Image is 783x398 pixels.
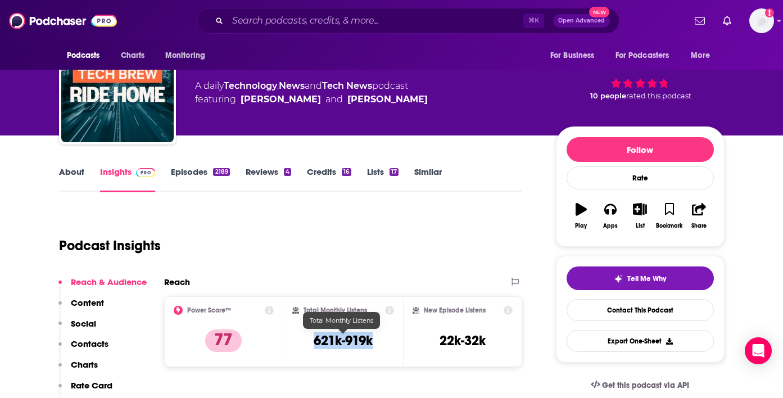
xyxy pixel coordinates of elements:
[241,93,321,106] a: Brian McCullough
[656,223,682,229] div: Bookmark
[121,48,145,64] span: Charts
[627,274,666,283] span: Tell Me Why
[542,45,609,66] button: open menu
[157,45,220,66] button: open menu
[187,306,231,314] h2: Power Score™
[556,38,725,107] div: 77 10 peoplerated this podcast
[390,168,399,176] div: 17
[603,223,618,229] div: Apps
[626,92,691,100] span: rated this podcast
[58,338,108,359] button: Contacts
[71,318,96,329] p: Social
[277,80,279,91] span: ,
[367,166,399,192] a: Lists17
[213,168,229,176] div: 2189
[602,381,689,390] span: Get this podcast via API
[589,7,609,17] span: New
[567,330,714,352] button: Export One-Sheet
[314,332,373,349] h3: 621k-919k
[310,316,373,324] span: Total Monthly Listens
[322,80,372,91] a: Tech News
[440,332,486,349] h3: 22k-32k
[59,166,84,192] a: About
[205,329,242,352] p: 77
[165,48,205,64] span: Monitoring
[567,137,714,162] button: Follow
[197,8,619,34] div: Search podcasts, credits, & more...
[59,237,161,254] h1: Podcast Insights
[325,93,343,106] span: and
[61,30,174,142] img: Tech Brew Ride Home
[575,223,587,229] div: Play
[305,80,322,91] span: and
[71,380,112,391] p: Rate Card
[414,166,442,192] a: Similar
[567,196,596,236] button: Play
[71,359,98,370] p: Charts
[67,48,100,64] span: Podcasts
[347,93,428,106] div: [PERSON_NAME]
[58,297,104,318] button: Content
[691,223,707,229] div: Share
[749,8,774,33] span: Logged in as megcassidy
[765,8,774,17] svg: Add a profile image
[171,166,229,192] a: Episodes2189
[224,80,277,91] a: Technology
[614,274,623,283] img: tell me why sparkle
[683,45,724,66] button: open menu
[749,8,774,33] img: User Profile
[58,359,98,380] button: Charts
[608,45,686,66] button: open menu
[745,337,772,364] div: Open Intercom Messenger
[567,266,714,290] button: tell me why sparkleTell Me Why
[114,45,152,66] a: Charts
[615,48,669,64] span: For Podcasters
[164,277,190,287] h2: Reach
[71,297,104,308] p: Content
[691,48,710,64] span: More
[655,196,684,236] button: Bookmark
[553,14,610,28] button: Open AdvancedNew
[195,79,428,106] div: A daily podcast
[625,196,654,236] button: List
[523,13,544,28] span: ⌘ K
[749,8,774,33] button: Show profile menu
[136,168,156,177] img: Podchaser Pro
[567,299,714,321] a: Contact This Podcast
[567,166,714,189] div: Rate
[59,45,115,66] button: open menu
[684,196,713,236] button: Share
[304,306,367,314] h2: Total Monthly Listens
[58,277,147,297] button: Reach & Audience
[718,11,736,30] a: Show notifications dropdown
[58,318,96,339] button: Social
[636,223,645,229] div: List
[284,168,291,176] div: 4
[596,196,625,236] button: Apps
[590,92,626,100] span: 10 people
[228,12,523,30] input: Search podcasts, credits, & more...
[690,11,709,30] a: Show notifications dropdown
[195,93,428,106] span: featuring
[550,48,595,64] span: For Business
[71,277,147,287] p: Reach & Audience
[100,166,156,192] a: InsightsPodchaser Pro
[424,306,486,314] h2: New Episode Listens
[342,168,351,176] div: 16
[558,18,605,24] span: Open Advanced
[279,80,305,91] a: News
[307,166,351,192] a: Credits16
[246,166,291,192] a: Reviews4
[71,338,108,349] p: Contacts
[9,10,117,31] img: Podchaser - Follow, Share and Rate Podcasts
